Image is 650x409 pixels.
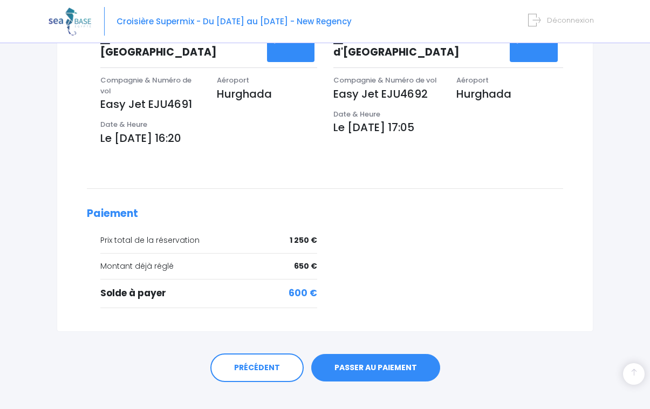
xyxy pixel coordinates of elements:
span: 650 € [294,261,317,272]
span: Compagnie & Numéro de vol [100,75,191,96]
span: Aéroport [456,75,489,85]
span: Compagnie & Numéro de vol [333,75,437,85]
span: Déconnexion [547,15,594,25]
span: 600 € [289,287,317,301]
span: Date & Heure [100,119,147,129]
p: Le [DATE] 16:20 [100,130,317,146]
p: Le [DATE] 17:05 [333,119,564,135]
a: MODIFIER [267,31,315,62]
div: Solde à payer [100,287,317,301]
a: PRÉCÉDENT [210,353,304,383]
span: Aéroport [217,75,249,85]
h2: Paiement [87,208,563,220]
p: Easy Jet EJU4691 [100,96,201,112]
span: Date & Heure [333,109,380,119]
a: MODIFIER [510,31,558,62]
span: 1 250 € [290,235,317,246]
div: Montant déjà réglé [100,261,317,272]
p: Easy Jet EJU4692 [333,86,440,102]
p: Hurghada [456,86,563,102]
div: Prix total de la réservation [100,235,317,246]
h3: Retour d'[GEOGRAPHIC_DATA] [325,34,510,59]
p: Hurghada [217,86,317,102]
a: PASSER AU PAIEMENT [311,354,440,382]
h3: Arrivée en [GEOGRAPHIC_DATA] [92,34,267,59]
span: Croisière Supermix - Du [DATE] au [DATE] - New Regency [117,16,352,27]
